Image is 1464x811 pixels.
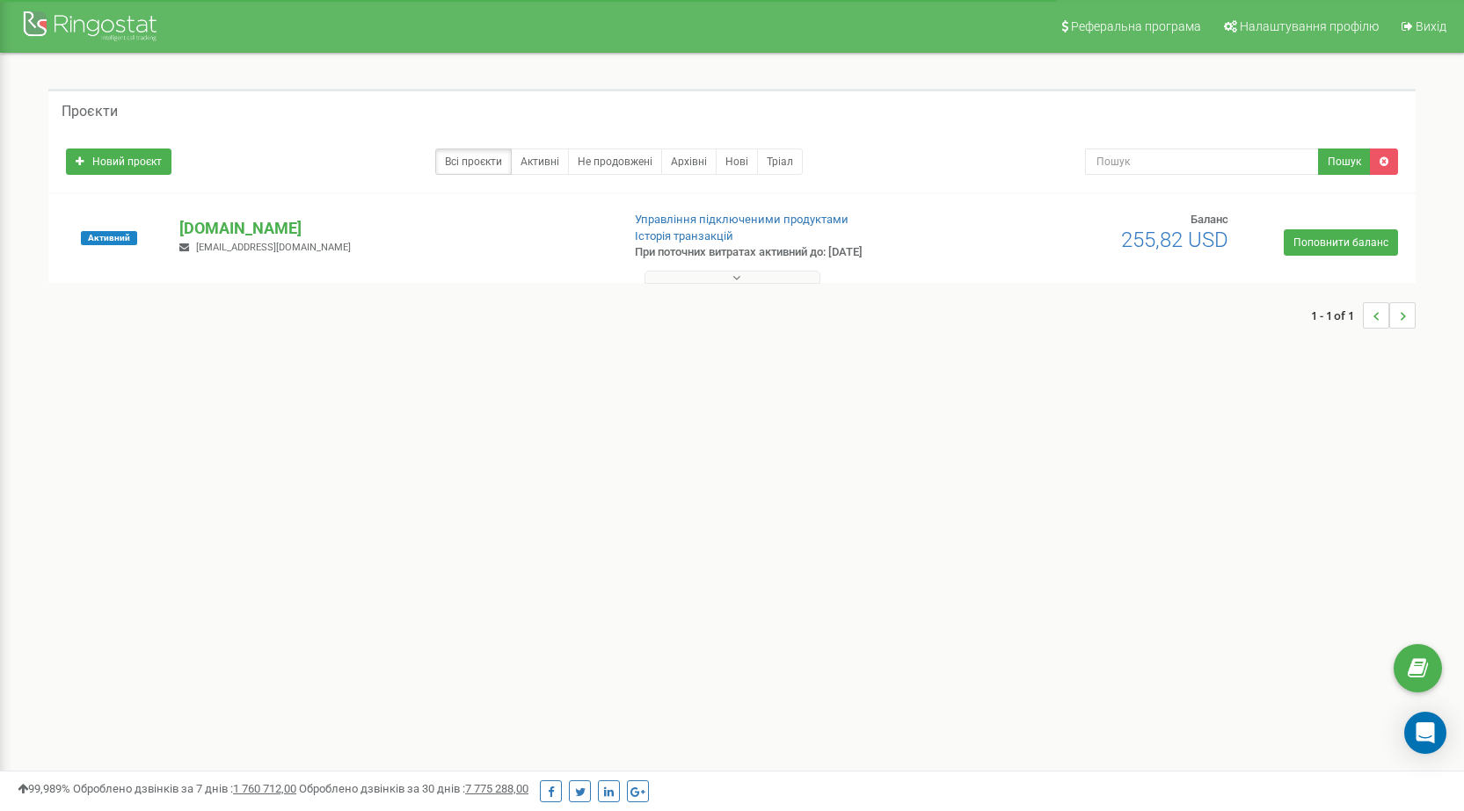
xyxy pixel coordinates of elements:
span: 1 - 1 of 1 [1311,302,1363,329]
button: Пошук [1318,148,1371,175]
a: Історія транзакцій [635,229,733,243]
u: 7 775 288,00 [465,782,528,795]
a: Управління підключеними продуктами [635,213,849,226]
span: Баланс [1191,213,1228,226]
nav: ... [1311,285,1416,346]
u: 1 760 712,00 [233,782,296,795]
span: Оброблено дзвінків за 7 днів : [73,782,296,795]
h5: Проєкти [62,104,118,119]
a: Не продовжені [568,148,662,175]
p: При поточних витратах активний до: [DATE] [635,244,948,261]
span: Оброблено дзвінків за 30 днів : [299,782,528,795]
span: [EMAIL_ADDRESS][DOMAIN_NAME] [196,242,351,253]
input: Пошук [1085,148,1319,175]
span: Реферальна програма [1071,19,1201,33]
div: Open Intercom Messenger [1404,712,1446,754]
p: [DOMAIN_NAME] [179,217,606,240]
a: Поповнити баланс [1284,229,1398,256]
span: Вихід [1416,19,1446,33]
span: 99,989% [18,782,70,795]
span: Активний [81,231,137,245]
a: Тріал [757,148,803,175]
a: Активні [511,148,569,175]
a: Новий проєкт [66,148,171,175]
span: 255,82 USD [1121,228,1228,252]
a: Архівні [661,148,717,175]
a: Нові [716,148,758,175]
a: Всі проєкти [435,148,512,175]
span: Налаштування профілю [1240,19,1379,33]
